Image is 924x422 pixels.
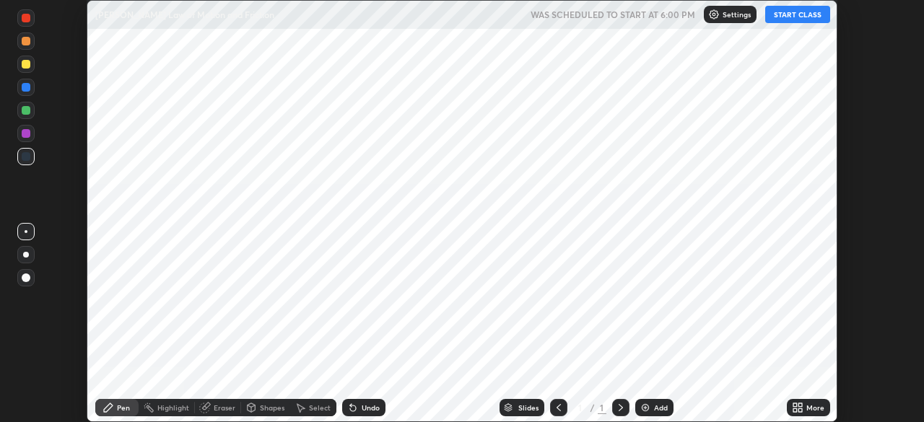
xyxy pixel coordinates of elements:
div: 1 [598,401,606,414]
img: add-slide-button [640,402,651,413]
div: / [590,403,595,412]
button: START CLASS [765,6,830,23]
img: class-settings-icons [708,9,720,20]
div: Slides [518,404,539,411]
p: [PERSON_NAME] Law of Motion and Friction [95,9,274,20]
div: Undo [362,404,380,411]
div: Select [309,404,331,411]
p: Settings [723,11,751,18]
div: Highlight [157,404,189,411]
div: Shapes [260,404,284,411]
div: Add [654,404,668,411]
h5: WAS SCHEDULED TO START AT 6:00 PM [531,8,695,21]
div: More [806,404,824,411]
div: Pen [117,404,130,411]
div: Eraser [214,404,235,411]
div: 1 [573,403,588,412]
